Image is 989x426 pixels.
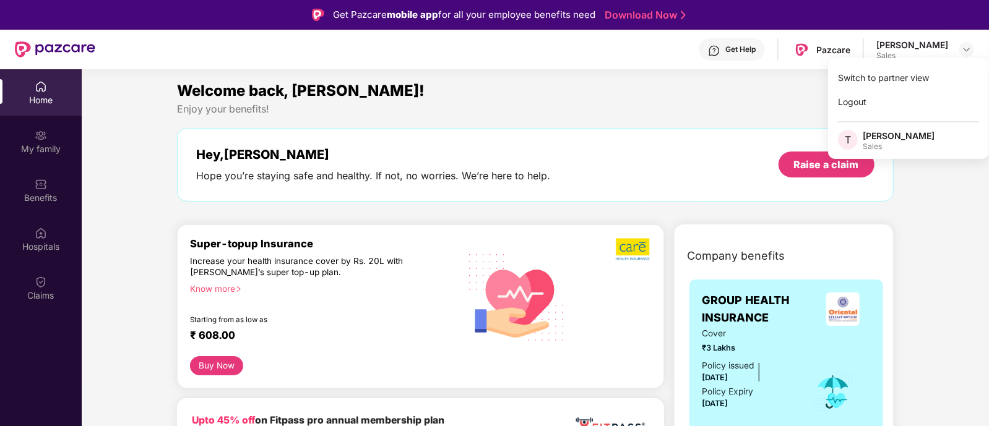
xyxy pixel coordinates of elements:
[190,255,405,278] div: Increase your health insurance cover by Rs. 20L with [PERSON_NAME]’s super top-up plan.
[235,286,242,292] span: right
[681,9,686,22] img: Stroke
[863,130,935,142] div: [PERSON_NAME]
[35,129,47,142] img: svg+xml;base64,PHN2ZyB3aWR0aD0iMjAiIGhlaWdodD0iMjAiIHZpZXdCb3g9IjAgMCAyMCAyMCIgZmlsbD0ibm9uZSIgeG...
[196,169,550,182] div: Hope you’re staying safe and healthy. If not, no worries. We’re here to help.
[863,142,935,151] div: Sales
[828,66,989,90] div: Switch to partner view
[35,276,47,288] img: svg+xml;base64,PHN2ZyBpZD0iQ2xhaW0iIHhtbG5zPSJodHRwOi8vd3d3LnczLm9yZy8yMDAwL3N2ZyIgd2lkdGg9IjIwIi...
[387,9,438,20] strong: mobile app
[35,178,47,190] img: svg+xml;base64,PHN2ZyBpZD0iQmVuZWZpdHMiIHhtbG5zPSJodHRwOi8vd3d3LnczLm9yZy8yMDAwL3N2ZyIgd2lkdGg9Ij...
[826,292,860,326] img: insurerLogo
[190,356,243,375] button: Buy Now
[702,327,797,341] span: Cover
[828,90,989,114] div: Logout
[702,359,754,373] div: Policy issued
[876,51,948,61] div: Sales
[190,237,459,250] div: Super-topup Insurance
[725,45,756,54] div: Get Help
[702,373,728,382] span: [DATE]
[192,414,444,426] b: on Fitpass pro annual membership plan
[702,399,728,408] span: [DATE]
[459,238,574,355] img: svg+xml;base64,PHN2ZyB4bWxucz0iaHR0cDovL3d3dy53My5vcmcvMjAwMC9zdmciIHhtbG5zOnhsaW5rPSJodHRwOi8vd3...
[35,227,47,239] img: svg+xml;base64,PHN2ZyBpZD0iSG9zcGl0YWxzIiB4bWxucz0iaHR0cDovL3d3dy53My5vcmcvMjAwMC9zdmciIHdpZHRoPS...
[190,315,406,324] div: Starting from as low as
[616,237,651,261] img: b5dec4f62d2307b9de63beb79f102df3.png
[333,7,595,22] div: Get Pazcare for all your employee benefits need
[190,329,446,344] div: ₹ 608.00
[708,45,720,57] img: svg+xml;base64,PHN2ZyBpZD0iSGVscC0zMngzMiIgeG1sbnM9Imh0dHA6Ly93d3cudzMub3JnLzIwMDAvc3ZnIiB3aWR0aD...
[793,41,811,59] img: Pazcare_Logo.png
[876,39,948,51] div: [PERSON_NAME]
[962,45,972,54] img: svg+xml;base64,PHN2ZyBpZD0iRHJvcGRvd24tMzJ4MzIiIHhtbG5zPSJodHRwOi8vd3d3LnczLm9yZy8yMDAwL3N2ZyIgd2...
[702,342,797,354] span: ₹3 Lakhs
[816,44,850,56] div: Pazcare
[177,103,893,116] div: Enjoy your benefits!
[794,158,859,171] div: Raise a claim
[312,9,324,21] img: Logo
[845,132,851,147] span: T
[605,9,682,22] a: Download Now
[813,372,853,412] img: icon
[15,41,95,58] img: New Pazcare Logo
[35,80,47,93] img: svg+xml;base64,PHN2ZyBpZD0iSG9tZSIgeG1sbnM9Imh0dHA6Ly93d3cudzMub3JnLzIwMDAvc3ZnIiB3aWR0aD0iMjAiIG...
[177,82,425,100] span: Welcome back, [PERSON_NAME]!
[702,292,815,327] span: GROUP HEALTH INSURANCE
[702,385,753,399] div: Policy Expiry
[196,147,550,162] div: Hey, [PERSON_NAME]
[687,247,785,265] span: Company benefits
[192,414,255,426] b: Upto 45% off
[190,283,451,292] div: Know more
